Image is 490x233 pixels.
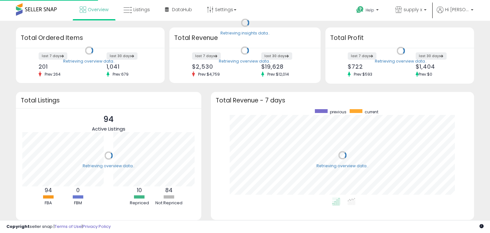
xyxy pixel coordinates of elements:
i: Get Help [356,6,364,14]
div: Retrieving overview data.. [316,163,368,169]
strong: Copyright [6,223,30,229]
span: DataHub [172,6,192,13]
a: Hi [PERSON_NAME] [437,6,473,21]
span: Listings [133,6,150,13]
div: Retrieving overview data.. [83,163,135,169]
span: supply x [404,6,422,13]
span: Overview [88,6,108,13]
span: Hi [PERSON_NAME] [445,6,469,13]
div: seller snap | | [6,224,111,230]
div: Retrieving overview data.. [63,58,115,64]
div: Retrieving overview data.. [375,59,427,64]
span: Help [366,7,374,13]
a: Help [351,1,385,21]
div: Retrieving overview data.. [219,58,271,64]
